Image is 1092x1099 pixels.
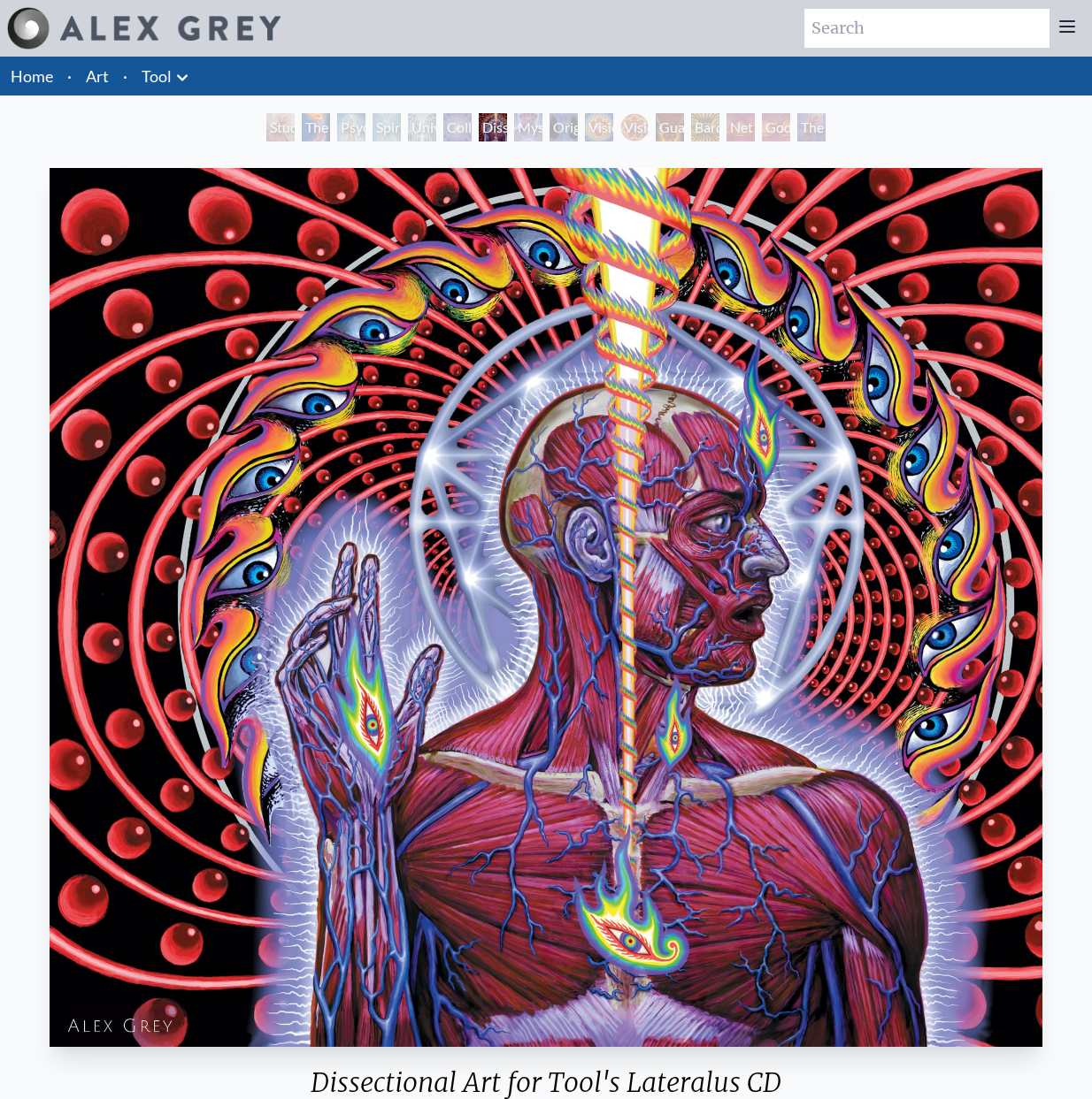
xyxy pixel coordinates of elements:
[550,113,578,141] div: Original Face
[727,113,755,141] div: Net of Being
[302,113,330,141] div: The Torch
[797,113,826,141] div: The Great Turn
[266,113,295,141] div: Study for the Great Turn
[762,113,790,141] div: Godself
[620,113,649,141] div: Vision [PERSON_NAME]
[116,57,135,95] li: ·
[50,168,1043,1047] img: tool-dissectional-alex-grey-watermarked.jpg
[60,57,79,95] li: ·
[337,113,365,141] div: Psychic Energy System
[804,9,1050,48] input: Search
[142,64,172,88] a: Tool
[585,113,613,141] div: Vision Crystal
[691,113,719,141] div: Bardo Being
[373,113,401,141] div: Spiritual Energy System
[514,113,542,141] div: Mystic Eye
[656,113,684,141] div: Guardian of Infinite Vision
[479,113,507,141] div: Dissectional Art for Tool's Lateralus CD
[443,113,472,141] div: Collective Vision
[408,113,436,141] div: Universal Mind Lattice
[11,66,53,86] a: Home
[86,64,109,88] a: Art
